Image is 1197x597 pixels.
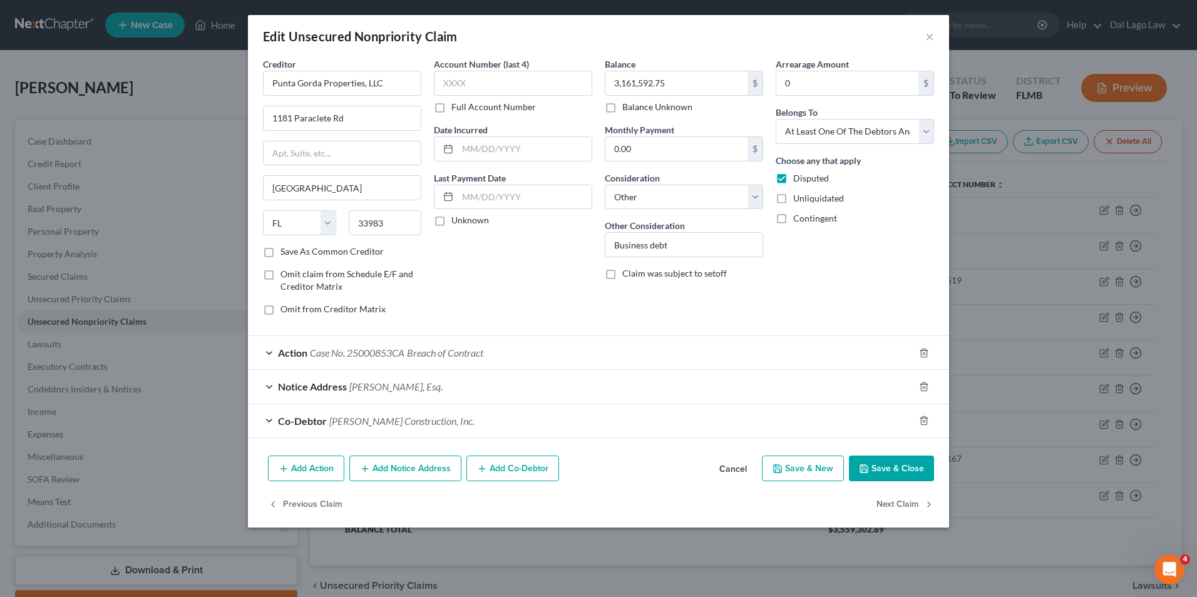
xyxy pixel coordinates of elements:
[434,58,529,71] label: Account Number (last 4)
[709,457,757,482] button: Cancel
[264,106,421,130] input: Enter address...
[268,491,342,518] button: Previous Claim
[793,193,844,203] span: Unliquidated
[605,137,747,161] input: 0.00
[264,141,421,165] input: Apt, Suite, etc...
[747,71,763,95] div: $
[605,171,660,185] label: Consideration
[434,123,488,136] label: Date Incurred
[278,347,307,359] span: Action
[349,380,443,392] span: [PERSON_NAME], Esq.
[622,101,692,113] label: Balance Unknown
[451,101,536,113] label: Full Account Number
[280,268,413,292] span: Omit claim from Schedule E/F and Creditor Matrix
[264,176,421,200] input: Enter city...
[451,214,489,227] label: Unknown
[280,245,384,258] label: Save As Common Creditor
[434,171,506,185] label: Last Payment Date
[605,71,747,95] input: 0.00
[605,233,763,257] input: Specify...
[458,185,592,209] input: MM/DD/YYYY
[434,71,592,96] input: XXXX
[605,219,685,232] label: Other Consideration
[278,415,327,427] span: Co-Debtor
[918,71,933,95] div: $
[278,380,347,392] span: Notice Address
[458,137,592,161] input: MM/DD/YYYY
[407,347,483,359] span: Breach of Contract
[349,210,422,235] input: Enter zip...
[762,456,844,482] button: Save & New
[263,59,296,69] span: Creditor
[280,304,386,314] span: Omit from Creditor Matrix
[1154,554,1184,584] iframe: Intercom live chat
[747,137,763,161] div: $
[793,173,829,183] span: Disputed
[263,71,421,96] input: Search creditor by name...
[605,58,635,71] label: Balance
[310,347,404,359] span: Case No. 25000853CA
[349,456,461,482] button: Add Notice Address
[605,123,674,136] label: Monthly Payment
[776,154,861,167] label: Choose any that apply
[776,107,818,118] span: Belongs To
[793,213,837,223] span: Contingent
[776,71,918,95] input: 0.00
[268,456,344,482] button: Add Action
[925,29,934,44] button: ×
[1180,554,1190,564] span: 4
[466,456,559,482] button: Add Co-Debtor
[263,28,458,45] div: Edit Unsecured Nonpriority Claim
[329,415,475,427] span: [PERSON_NAME] Construction, Inc.
[776,58,849,71] label: Arrearage Amount
[622,268,727,278] span: Claim was subject to setoff
[849,456,934,482] button: Save & Close
[876,491,934,518] button: Next Claim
